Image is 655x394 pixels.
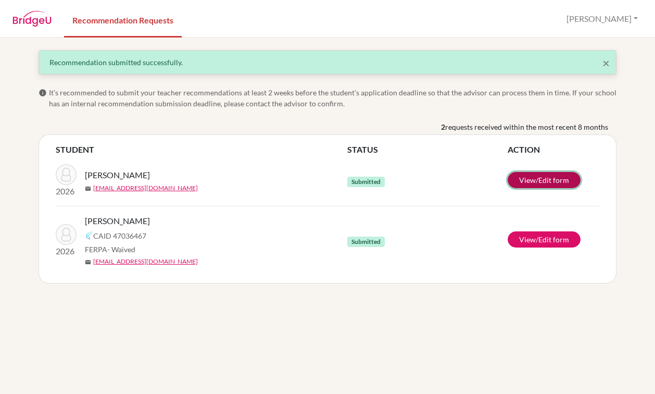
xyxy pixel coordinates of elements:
[85,169,150,181] span: [PERSON_NAME]
[93,257,198,266] a: [EMAIL_ADDRESS][DOMAIN_NAME]
[56,164,77,185] img: Bokstrom, Astrid
[602,57,610,69] button: Close
[445,121,608,132] span: requests received within the most recent 8 months
[85,186,91,192] span: mail
[562,9,643,29] button: [PERSON_NAME]
[347,143,508,156] th: STATUS
[347,177,385,187] span: Submitted
[85,259,91,265] span: mail
[85,231,93,240] img: Common App logo
[56,245,77,257] p: 2026
[39,89,47,97] span: info
[602,55,610,70] span: ×
[85,244,135,255] span: FERPA
[49,87,616,109] span: It’s recommended to submit your teacher recommendations at least 2 weeks before the student’s app...
[107,245,135,254] span: - Waived
[49,57,606,68] div: Recommendation submitted successfully.
[85,215,150,227] span: [PERSON_NAME]
[56,185,77,198] p: 2026
[508,231,581,248] a: View/Edit form
[347,237,385,247] span: Submitted
[64,2,182,38] a: Recommendation Requests
[56,143,347,156] th: STUDENT
[508,143,599,156] th: ACTION
[508,172,581,188] a: View/Edit form
[56,224,77,245] img: Webel, Abigail
[93,230,146,241] span: CAID 47036467
[93,183,198,193] a: [EMAIL_ADDRESS][DOMAIN_NAME]
[12,11,52,27] img: BridgeU logo
[441,121,445,132] b: 2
